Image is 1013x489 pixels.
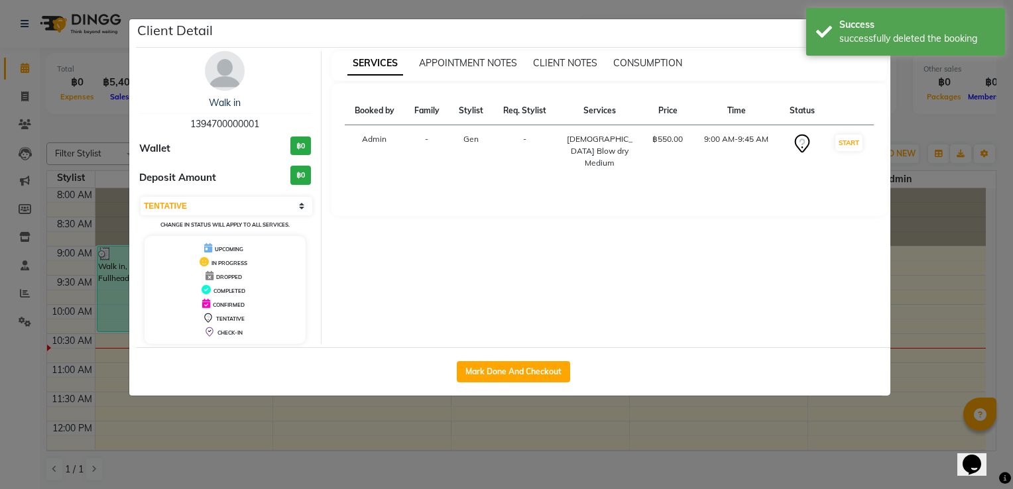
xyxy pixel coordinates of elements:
span: CLIENT NOTES [533,57,597,69]
div: Success [839,18,995,32]
span: APPOINTMENT NOTES [419,57,517,69]
span: CHECK-IN [217,329,243,336]
div: successfully deleted the booking [839,32,995,46]
iframe: chat widget [957,436,1000,476]
span: SERVICES [347,52,403,76]
td: - [493,125,556,178]
div: [DEMOGRAPHIC_DATA] Blow dry Medium [565,133,635,169]
th: Services [557,97,643,125]
span: 1394700000001 [190,118,259,130]
th: Time [693,97,780,125]
h3: ฿0 [290,166,311,185]
span: Deposit Amount [139,170,216,186]
th: Stylist [449,97,493,125]
span: COMPLETED [213,288,245,294]
button: START [835,135,863,151]
small: Change in status will apply to all services. [160,221,290,228]
h3: ฿0 [290,136,311,156]
a: Walk in [209,97,241,109]
span: CONFIRMED [213,301,245,308]
td: Admin [345,125,405,178]
span: IN PROGRESS [211,260,247,266]
span: Wallet [139,141,170,156]
img: avatar [205,51,245,91]
h5: Client Detail [137,21,213,40]
td: - [404,125,449,178]
span: Gen [463,134,479,144]
span: TENTATIVE [216,315,245,322]
button: Mark Done And Checkout [457,361,570,382]
th: Family [404,97,449,125]
span: UPCOMING [215,246,243,252]
span: DROPPED [216,274,242,280]
th: Price [643,97,693,125]
th: Booked by [345,97,405,125]
th: Req. Stylist [493,97,556,125]
td: 9:00 AM-9:45 AM [693,125,780,178]
span: CONSUMPTION [613,57,682,69]
th: Status [780,97,824,125]
div: ฿550.00 [651,133,685,145]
